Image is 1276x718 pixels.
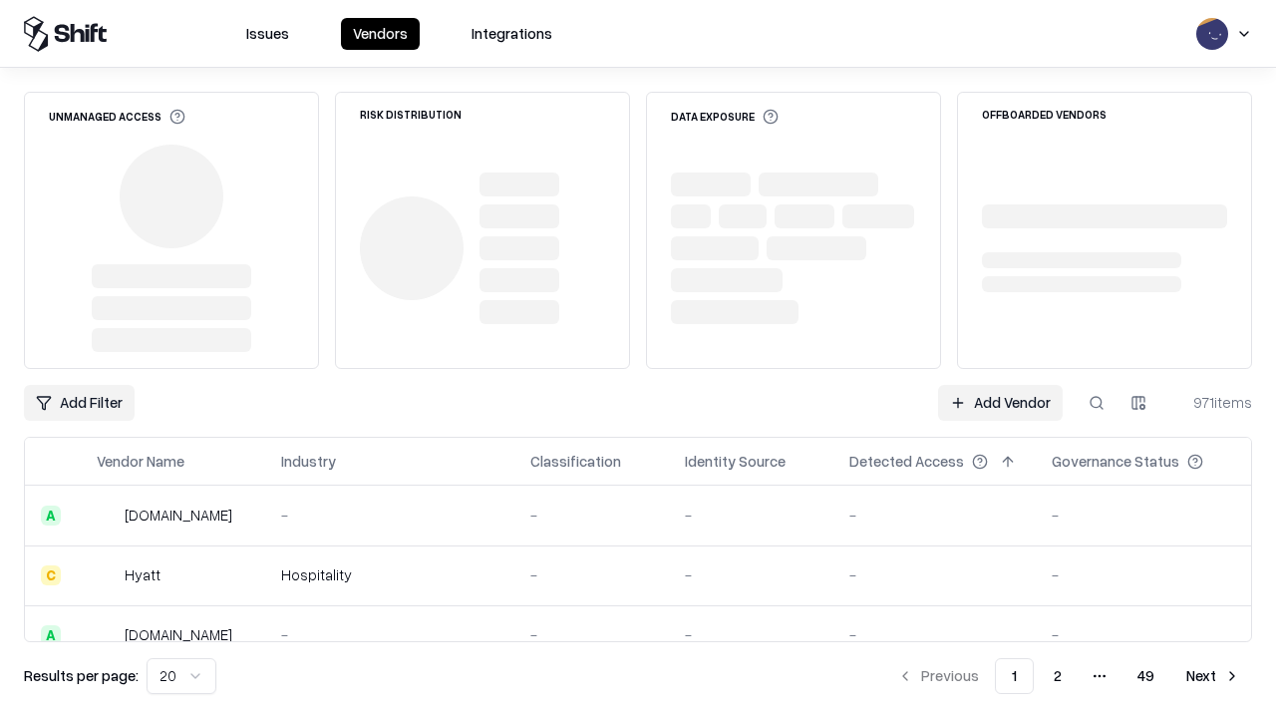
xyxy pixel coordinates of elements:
button: 2 [1038,658,1078,694]
div: - [685,564,817,585]
a: Add Vendor [938,385,1063,421]
div: Data Exposure [671,109,779,125]
div: Identity Source [685,451,786,472]
div: Detected Access [849,451,964,472]
div: Risk Distribution [360,109,462,120]
div: - [685,505,817,526]
div: - [849,505,1020,526]
div: - [281,505,498,526]
div: Offboarded Vendors [982,109,1107,120]
div: A [41,625,61,645]
div: - [1052,505,1235,526]
div: Hyatt [125,564,160,585]
div: - [1052,624,1235,645]
div: Governance Status [1052,451,1179,472]
div: - [281,624,498,645]
div: - [530,505,653,526]
button: Next [1174,658,1252,694]
div: Hospitality [281,564,498,585]
div: 971 items [1172,392,1252,413]
div: Industry [281,451,336,472]
button: Issues [234,18,301,50]
div: - [685,624,817,645]
div: [DOMAIN_NAME] [125,624,232,645]
div: - [849,564,1020,585]
div: Vendor Name [97,451,184,472]
img: Hyatt [97,565,117,585]
button: 49 [1121,658,1170,694]
div: - [530,624,653,645]
button: Add Filter [24,385,135,421]
div: - [530,564,653,585]
button: Vendors [341,18,420,50]
div: Unmanaged Access [49,109,185,125]
div: C [41,565,61,585]
div: - [1052,564,1235,585]
div: - [849,624,1020,645]
img: primesec.co.il [97,625,117,645]
div: Classification [530,451,621,472]
img: intrado.com [97,506,117,526]
div: A [41,506,61,526]
p: Results per page: [24,665,139,686]
nav: pagination [885,658,1252,694]
button: 1 [995,658,1034,694]
button: Integrations [460,18,564,50]
div: [DOMAIN_NAME] [125,505,232,526]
